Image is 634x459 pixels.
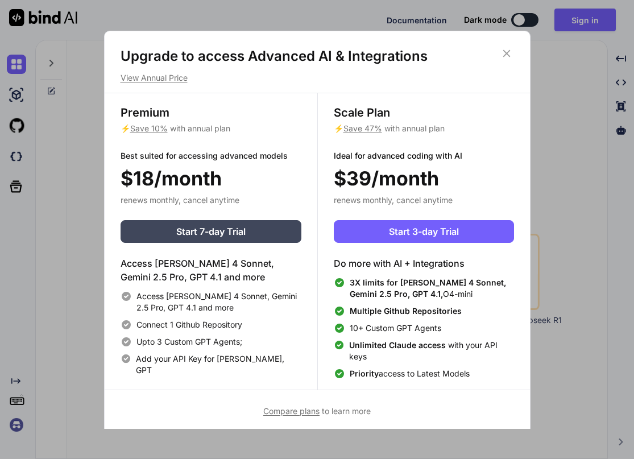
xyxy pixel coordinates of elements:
h1: Upgrade to access Advanced AI & Integrations [121,47,514,65]
span: with your API keys [349,340,513,362]
p: Ideal for advanced coding with AI [334,150,514,162]
p: View Annual Price [121,72,514,84]
h3: Scale Plan [334,105,514,121]
span: Access [PERSON_NAME] 4 Sonnet, Gemini 2.5 Pro, GPT 4.1 and more [136,291,301,313]
p: ⚡ with annual plan [334,123,514,134]
span: Start 7-day Trial [176,225,246,238]
h4: Access [PERSON_NAME] 4 Sonnet, Gemini 2.5 Pro, GPT 4.1 and more [121,257,301,284]
span: access to Latest Models [350,368,470,379]
span: Add your API Key for [PERSON_NAME], GPT [136,353,301,376]
p: Best suited for accessing advanced models [121,150,301,162]
span: Unlimited Claude access [349,340,448,350]
span: O4-mini [350,277,514,300]
span: Start 3-day Trial [389,225,459,238]
span: to learn more [263,406,371,416]
span: Multiple Github Repositories [350,306,462,316]
h4: Do more with AI + Integrations [334,257,514,270]
h3: Premium [121,105,301,121]
span: Upto 3 Custom GPT Agents; [136,336,242,348]
span: $39/month [334,164,439,193]
p: ⚡ with annual plan [121,123,301,134]
span: $18/month [121,164,222,193]
span: Priority [350,369,379,378]
span: 10+ Custom GPT Agents [350,322,441,334]
span: Save 10% [130,123,168,133]
span: 3X limits for [PERSON_NAME] 4 Sonnet, Gemini 2.5 Pro, GPT 4.1, [350,278,506,299]
button: Start 7-day Trial [121,220,301,243]
span: renews monthly, cancel anytime [334,195,453,205]
span: Connect 1 Github Repository [136,319,242,330]
span: Save 47% [343,123,382,133]
span: Compare plans [263,406,320,416]
span: renews monthly, cancel anytime [121,195,239,205]
button: Start 3-day Trial [334,220,514,243]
